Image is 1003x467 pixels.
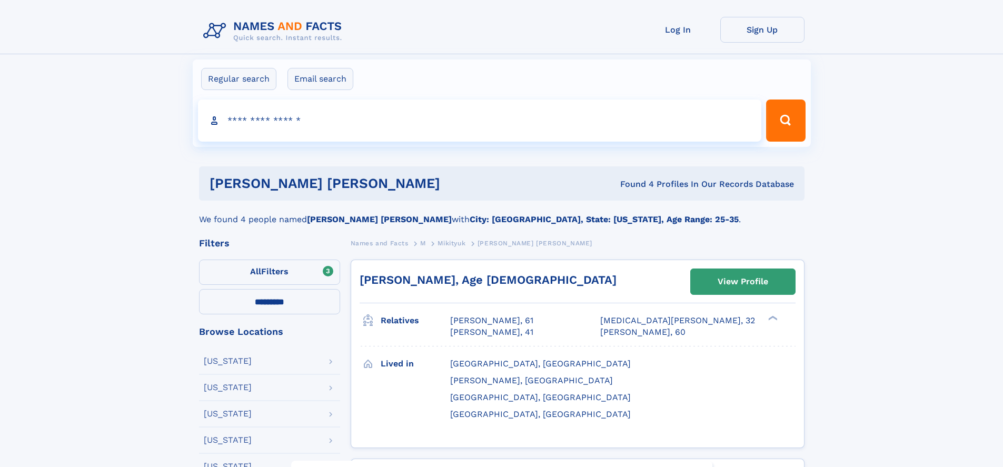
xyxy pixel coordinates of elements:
span: [GEOGRAPHIC_DATA], [GEOGRAPHIC_DATA] [450,392,631,402]
img: Logo Names and Facts [199,17,351,45]
div: [US_STATE] [204,436,252,444]
input: search input [198,100,762,142]
span: [PERSON_NAME], [GEOGRAPHIC_DATA] [450,375,613,385]
a: Names and Facts [351,236,409,250]
b: [PERSON_NAME] [PERSON_NAME] [307,214,452,224]
a: [PERSON_NAME], Age [DEMOGRAPHIC_DATA] [360,273,617,286]
a: [PERSON_NAME], 61 [450,315,533,326]
a: [MEDICAL_DATA][PERSON_NAME], 32 [600,315,755,326]
div: We found 4 people named with . [199,201,805,226]
div: ❯ [766,315,778,322]
span: All [250,266,261,276]
span: Mikityuk [438,240,465,247]
h3: Lived in [381,355,450,373]
span: [GEOGRAPHIC_DATA], [GEOGRAPHIC_DATA] [450,409,631,419]
div: Browse Locations [199,327,340,336]
a: [PERSON_NAME], 41 [450,326,533,338]
a: M [420,236,426,250]
span: M [420,240,426,247]
h1: [PERSON_NAME] [PERSON_NAME] [210,177,530,190]
div: Filters [199,239,340,248]
a: View Profile [691,269,795,294]
a: [PERSON_NAME], 60 [600,326,686,338]
div: [US_STATE] [204,410,252,418]
div: [US_STATE] [204,357,252,365]
span: [GEOGRAPHIC_DATA], [GEOGRAPHIC_DATA] [450,359,631,369]
a: Mikityuk [438,236,465,250]
button: Search Button [766,100,805,142]
span: [PERSON_NAME] [PERSON_NAME] [478,240,592,247]
label: Filters [199,260,340,285]
div: Found 4 Profiles In Our Records Database [530,178,794,190]
div: View Profile [718,270,768,294]
a: Sign Up [720,17,805,43]
h3: Relatives [381,312,450,330]
label: Email search [287,68,353,90]
div: [US_STATE] [204,383,252,392]
b: City: [GEOGRAPHIC_DATA], State: [US_STATE], Age Range: 25-35 [470,214,739,224]
label: Regular search [201,68,276,90]
a: Log In [636,17,720,43]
